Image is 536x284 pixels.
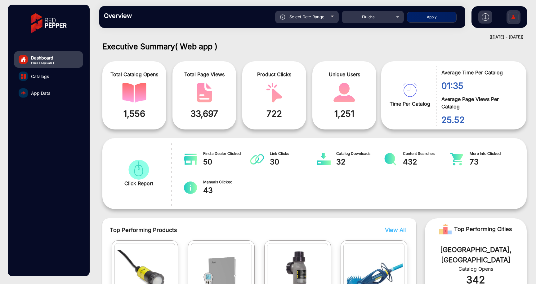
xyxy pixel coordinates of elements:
span: Select Date Range [289,14,324,19]
img: catalog [21,91,26,95]
img: catalog [127,160,151,180]
span: 73 [470,156,517,168]
img: vmg-logo [26,8,71,39]
img: catalog [184,181,198,194]
img: catalog [21,74,26,79]
span: 25.52 [441,113,517,126]
div: [GEOGRAPHIC_DATA], [GEOGRAPHIC_DATA] [434,245,517,265]
span: 43 [203,185,250,196]
a: Dashboard( Web & App Data ) [14,51,83,68]
img: catalog [122,83,146,103]
img: catalog [262,83,286,103]
span: 1,556 [107,107,162,120]
span: Dashboard [31,55,54,61]
span: 1,251 [317,107,372,120]
span: Unique Users [317,71,372,78]
a: Catalogs [14,68,83,85]
img: h2download.svg [482,13,489,21]
span: Find a Dealer Clicked [203,151,250,156]
h1: Executive Summary [102,42,527,51]
span: ( Web app ) [175,42,217,51]
span: Total Catalog Opens [107,71,162,78]
div: ([DATE] - [DATE]) [93,34,524,40]
img: catalog [403,83,417,97]
img: catalog [184,153,198,165]
span: Manuals Clicked [203,179,250,185]
span: Average Time Per Catalog [441,69,517,76]
button: Apply [407,12,457,23]
span: View All [385,227,406,233]
span: ( Web & App Data ) [31,61,54,65]
span: 32 [336,156,383,168]
img: catalog [450,153,464,165]
img: catalog [250,153,264,165]
img: catalog [383,153,397,165]
img: catalog [317,153,331,165]
span: Catalogs [31,73,49,80]
span: More Info Clicked [470,151,517,156]
img: Rank image [439,223,452,235]
span: 432 [403,156,450,168]
span: 722 [247,107,301,120]
span: 33,697 [177,107,232,120]
span: Content Searches [403,151,450,156]
span: Average Page Views Per Catalog [441,95,517,110]
h3: Overview [104,12,191,20]
span: 01:35 [441,79,517,92]
span: Catalog Downloads [336,151,383,156]
span: Fluidra [362,15,375,19]
img: icon [280,15,285,20]
div: Catalog Opens [434,265,517,273]
span: App Data [31,90,51,96]
span: Link Clicks [270,151,317,156]
span: Product Clicks [247,71,301,78]
span: Top Performing Cities [454,223,512,235]
a: App Data [14,85,83,101]
span: 50 [203,156,250,168]
span: Total Page Views [177,71,232,78]
img: Sign%20Up.svg [507,7,520,29]
img: catalog [192,83,217,103]
button: View All [383,226,404,234]
span: Top Performing Products [110,226,337,234]
img: home [20,57,26,62]
img: catalog [332,83,356,103]
span: Click Report [124,180,153,187]
span: 30 [270,156,317,168]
